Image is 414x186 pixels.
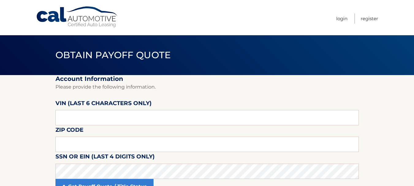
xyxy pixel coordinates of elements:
[55,125,83,137] label: Zip Code
[55,152,155,163] label: SSN or EIN (last 4 digits only)
[36,6,119,28] a: Cal Automotive
[55,75,359,83] h2: Account Information
[55,99,152,110] label: VIN (last 6 characters only)
[361,13,378,24] a: Register
[55,49,171,61] span: Obtain Payoff Quote
[336,13,348,24] a: Login
[55,83,359,91] p: Please provide the following information.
